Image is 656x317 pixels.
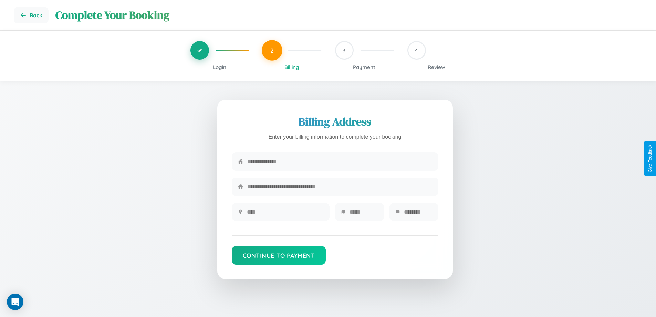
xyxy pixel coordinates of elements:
span: 2 [270,47,274,54]
div: Give Feedback [648,145,653,172]
span: 4 [415,47,418,54]
button: Continue to Payment [232,246,326,265]
span: Login [213,64,226,70]
h1: Complete Your Booking [55,8,642,23]
button: Go back [14,7,49,23]
span: 3 [343,47,346,54]
span: Review [428,64,445,70]
h2: Billing Address [232,114,438,129]
p: Enter your billing information to complete your booking [232,132,438,142]
div: Open Intercom Messenger [7,294,23,310]
span: Billing [284,64,299,70]
span: Payment [353,64,375,70]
